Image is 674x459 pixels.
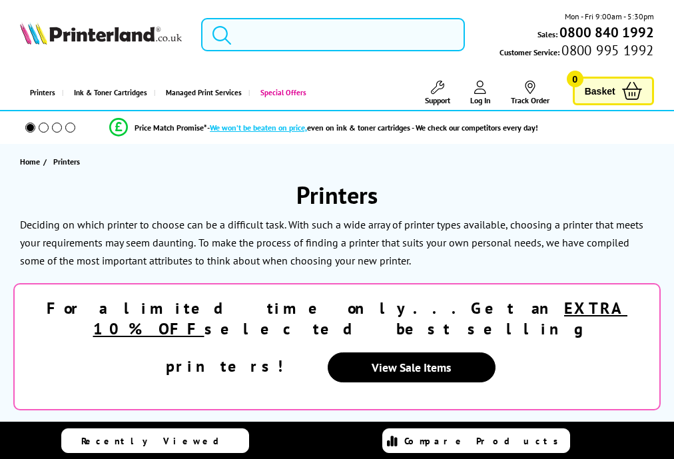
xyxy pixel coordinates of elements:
h1: Printers [13,179,661,211]
a: Printerland Logo [20,22,181,47]
div: - even on ink & toner cartridges - We check our competitors every day! [207,123,538,133]
a: Ink & Toner Cartridges [62,76,154,110]
span: We won’t be beaten on price, [210,123,307,133]
a: Log In [470,81,491,105]
span: Support [425,95,450,105]
a: Support [425,81,450,105]
span: Sales: [537,28,557,41]
strong: For a limited time only...Get an selected best selling printers! [47,298,627,376]
a: Printers [20,76,62,110]
li: modal_Promise [7,116,641,139]
p: To make the process of finding a printer that suits your own personal needs, we have compiled som... [20,236,629,267]
a: 0800 840 1992 [557,26,654,39]
span: Log In [470,95,491,105]
a: Home [20,155,43,169]
a: Track Order [511,81,549,105]
span: 0800 995 1992 [559,44,653,57]
a: Special Offers [248,76,313,110]
img: Printerland Logo [20,22,181,45]
span: Ink & Toner Cartridges [74,76,147,110]
span: Printers [53,157,80,167]
span: Recently Viewed [81,435,232,447]
a: View Sale Items [328,352,496,382]
span: Basket [585,82,615,100]
span: Price Match Promise* [135,123,207,133]
u: EXTRA 10% OFF [93,298,628,339]
span: 0 [567,71,583,87]
span: Mon - Fri 9:00am - 5:30pm [565,10,654,23]
span: Compare Products [404,435,565,447]
a: Managed Print Services [154,76,248,110]
span: Customer Service: [500,44,653,59]
a: Compare Products [382,428,570,453]
p: Deciding on which printer to choose can be a difficult task. With such a wide array of printer ty... [20,218,643,249]
a: Recently Viewed [61,428,249,453]
a: Basket 0 [573,77,654,105]
b: 0800 840 1992 [559,23,654,41]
